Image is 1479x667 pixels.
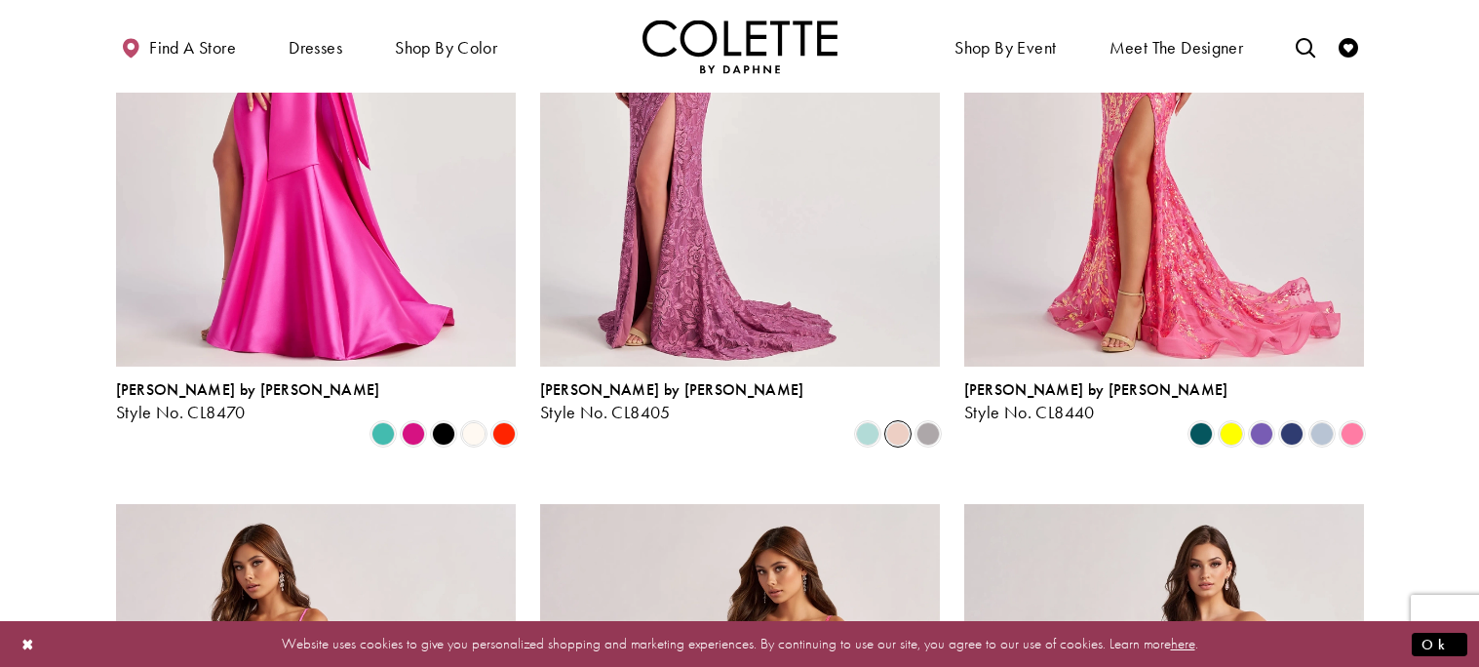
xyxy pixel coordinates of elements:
[432,422,455,446] i: Black
[916,422,940,446] i: Smoke
[540,401,671,423] span: Style No. CL8405
[964,381,1228,422] div: Colette by Daphne Style No. CL8440
[116,379,380,400] span: [PERSON_NAME] by [PERSON_NAME]
[954,38,1056,58] span: Shop By Event
[140,631,1339,657] p: Website uses cookies to give you personalized shopping and marketing experiences. By continuing t...
[964,401,1095,423] span: Style No. CL8440
[964,379,1228,400] span: [PERSON_NAME] by [PERSON_NAME]
[950,20,1061,73] span: Shop By Event
[1310,422,1334,446] i: Ice Blue
[116,401,246,423] span: Style No. CL8470
[289,38,342,58] span: Dresses
[1109,38,1244,58] span: Meet the designer
[540,381,804,422] div: Colette by Daphne Style No. CL8405
[395,38,497,58] span: Shop by color
[1341,422,1364,446] i: Cotton Candy
[1412,632,1467,656] button: Submit Dialog
[1250,422,1273,446] i: Violet
[642,20,837,73] img: Colette by Daphne
[540,379,804,400] span: [PERSON_NAME] by [PERSON_NAME]
[116,20,241,73] a: Find a store
[856,422,879,446] i: Sea Glass
[12,627,45,661] button: Close Dialog
[371,422,395,446] i: Turquoise
[492,422,516,446] i: Scarlet
[1291,20,1320,73] a: Toggle search
[1334,20,1363,73] a: Check Wishlist
[1189,422,1213,446] i: Spruce
[284,20,347,73] span: Dresses
[402,422,425,446] i: Fuchsia
[149,38,236,58] span: Find a store
[1105,20,1249,73] a: Meet the designer
[642,20,837,73] a: Visit Home Page
[1220,422,1243,446] i: Yellow
[1171,634,1195,653] a: here
[1280,422,1304,446] i: Navy Blue
[116,381,380,422] div: Colette by Daphne Style No. CL8470
[462,422,486,446] i: Diamond White
[886,422,910,446] i: Rose
[390,20,502,73] span: Shop by color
